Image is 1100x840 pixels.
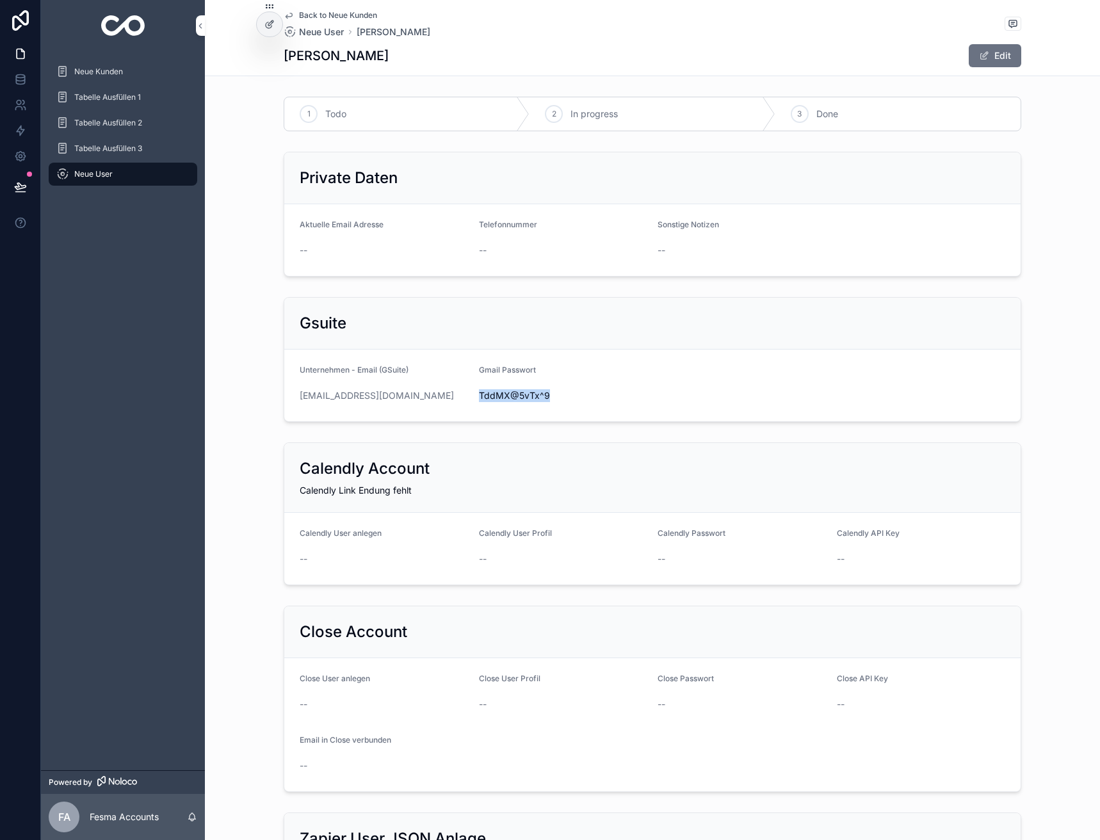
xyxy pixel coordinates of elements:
span: Close User Profil [479,674,540,683]
span: Calendly User anlegen [300,528,382,538]
h2: Close Account [300,622,407,642]
span: Neue User [299,26,344,38]
a: [EMAIL_ADDRESS][DOMAIN_NAME] [300,389,454,402]
span: Calendly API Key [837,528,900,538]
span: Todo [325,108,346,120]
span: Sonstige Notizen [658,220,719,229]
span: Close Passwort [658,674,714,683]
img: App logo [101,15,145,36]
span: -- [658,553,665,565]
span: Tabelle Ausfüllen 1 [74,92,141,102]
span: -- [837,553,845,565]
span: 1 [307,109,311,119]
span: Unternehmen - Email (GSuite) [300,365,408,375]
a: Neue User [284,26,344,38]
a: Powered by [41,770,205,794]
h2: Private Daten [300,168,398,188]
span: Close User anlegen [300,674,370,683]
a: [PERSON_NAME] [357,26,430,38]
span: -- [658,244,665,257]
span: -- [300,698,307,711]
a: Tabelle Ausfüllen 3 [49,137,197,160]
span: -- [479,698,487,711]
span: Gmail Passwort [479,365,536,375]
span: -- [300,759,307,772]
a: Back to Neue Kunden [284,10,377,20]
span: -- [837,698,845,711]
span: -- [479,244,487,257]
h2: Gsuite [300,313,346,334]
span: In progress [570,108,618,120]
span: Aktuelle Email Adresse [300,220,384,229]
span: 3 [797,109,802,119]
p: Fesma Accounts [90,811,159,823]
span: Back to Neue Kunden [299,10,377,20]
span: Neue User [74,169,113,179]
button: Edit [969,44,1021,67]
a: Neue Kunden [49,60,197,83]
h1: [PERSON_NAME] [284,47,389,65]
h2: Calendly Account [300,458,430,479]
span: FA [58,809,70,825]
a: Tabelle Ausfüllen 1 [49,86,197,109]
span: Calendly Passwort [658,528,725,538]
span: 2 [552,109,556,119]
span: Tabelle Ausfüllen 2 [74,118,142,128]
a: Tabelle Ausfüllen 2 [49,111,197,134]
span: Tabelle Ausfüllen 3 [74,143,142,154]
span: -- [300,244,307,257]
span: Done [816,108,838,120]
a: Neue User [49,163,197,186]
span: -- [658,698,665,711]
span: Email in Close verbunden [300,735,391,745]
span: Close API Key [837,674,888,683]
span: Neue Kunden [74,67,123,77]
span: Calendly Link Endung fehlt [300,485,412,496]
span: -- [300,553,307,565]
span: Powered by [49,777,92,787]
span: Calendly User Profil [479,528,552,538]
span: -- [479,553,487,565]
div: scrollable content [41,51,205,202]
span: Telefonnummer [479,220,537,229]
span: TddMX@5vTx^9 [479,389,648,402]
